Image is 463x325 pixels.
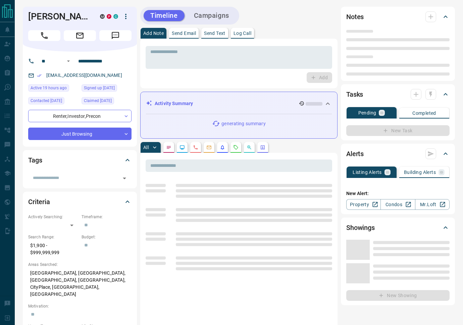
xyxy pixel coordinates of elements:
h2: Tasks [346,89,363,100]
p: Log Call [234,31,251,36]
svg: Listing Alerts [220,145,225,150]
p: Actively Searching: [28,214,78,220]
p: Areas Searched: [28,262,132,268]
div: Sun Jun 25 2023 [28,97,78,106]
svg: Emails [206,145,212,150]
p: Budget: [82,234,132,240]
span: Active 19 hours ago [31,85,67,91]
a: Property [346,199,381,210]
div: Showings [346,220,450,236]
div: Just Browsing [28,128,132,140]
div: Renter , Investor , Precon [28,110,132,122]
p: All [143,145,149,150]
h2: Showings [346,222,375,233]
a: [EMAIL_ADDRESS][DOMAIN_NAME] [46,73,122,78]
p: Pending [358,110,376,115]
p: Send Text [204,31,225,36]
p: generating summary [221,120,265,127]
span: Email [64,30,96,41]
p: Timeframe: [82,214,132,220]
p: Send Email [172,31,196,36]
p: $1,900 - $999,999,999 [28,240,78,258]
div: Tue Aug 12 2025 [28,84,78,94]
span: Claimed [DATE] [84,97,112,104]
svg: Calls [193,145,198,150]
div: Tasks [346,86,450,102]
div: Fri Dec 14 2018 [82,84,132,94]
svg: Email Verified [37,73,42,78]
span: Contacted [DATE] [31,97,62,104]
div: Alerts [346,146,450,162]
div: Notes [346,9,450,25]
div: Criteria [28,194,132,210]
button: Open [120,174,129,183]
p: Building Alerts [404,170,436,175]
button: Open [64,57,72,65]
h2: Notes [346,11,364,22]
a: Mr.Loft [415,199,450,210]
span: Message [99,30,132,41]
svg: Lead Browsing Activity [179,145,185,150]
p: Completed [412,111,436,115]
p: Motivation: [28,303,132,309]
div: mrloft.ca [100,14,105,19]
button: Timeline [144,10,185,21]
span: Signed up [DATE] [84,85,115,91]
p: Search Range: [28,234,78,240]
svg: Agent Actions [260,145,265,150]
div: condos.ca [113,14,118,19]
h2: Criteria [28,196,50,207]
div: Tags [28,152,132,168]
svg: Opportunities [247,145,252,150]
div: property.ca [107,14,111,19]
a: Condos [380,199,415,210]
h2: Alerts [346,148,364,159]
p: Listing Alerts [353,170,382,175]
p: Activity Summary [155,100,193,107]
h2: Tags [28,155,42,166]
p: Add Note [143,31,164,36]
svg: Notes [166,145,171,150]
div: Activity Summary [146,97,332,110]
p: [GEOGRAPHIC_DATA], [GEOGRAPHIC_DATA], [GEOGRAPHIC_DATA], [GEOGRAPHIC_DATA], CityPlace, [GEOGRAPHI... [28,268,132,300]
div: Fri Dec 14 2018 [82,97,132,106]
h1: [PERSON_NAME] [28,11,90,22]
p: New Alert: [346,190,450,197]
svg: Requests [233,145,239,150]
button: Campaigns [187,10,236,21]
span: Call [28,30,60,41]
